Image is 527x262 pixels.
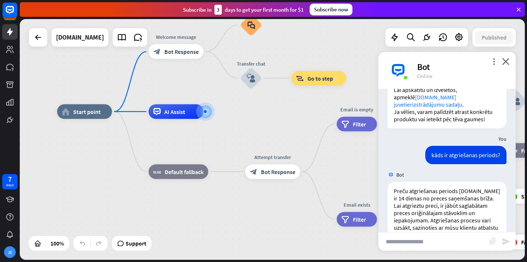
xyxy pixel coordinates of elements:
[307,74,333,82] span: Go to step
[502,237,511,246] i: send
[296,74,304,82] i: block_goto
[475,31,513,44] button: Published
[353,215,366,223] span: Filter
[341,215,349,223] i: filter
[153,48,161,55] i: block_bot_response
[48,237,66,249] div: 100%
[214,5,222,15] div: 3
[2,174,18,189] a: 7 days
[417,73,507,80] div: Online
[73,108,101,115] span: Start point
[56,28,104,47] div: given.lv
[394,86,500,108] p: Lai apskatītu un izvēlētos, apmeklē .
[512,97,520,106] i: block_user_input
[353,120,366,128] span: Filter
[153,168,161,175] i: block_fallback
[229,60,273,67] div: Transfer chat
[394,108,500,123] p: Ja vēlies, varam palīdzēt atrast konkrētu produktu vai ieteikt pēc tēva gaumes!
[8,176,12,182] div: 7
[240,153,306,160] div: Attempt transfer
[143,33,209,41] div: Welcome message
[498,136,507,142] span: You
[261,168,295,175] span: Bot Response
[247,74,255,82] i: block_user_input
[165,168,203,175] span: Default fallback
[250,168,257,175] i: block_bot_response
[164,108,185,115] span: AI Assist
[310,4,352,15] div: Subscribe now
[126,237,146,249] span: Support
[6,3,28,25] button: Open LiveChat chat widget
[62,108,70,115] i: home_2
[502,58,509,65] i: close
[4,246,16,258] div: JE
[164,48,199,55] span: Bot Response
[396,171,404,178] span: Bot
[247,21,255,29] i: block_faq
[489,237,497,245] i: block_attachment
[394,93,462,108] a: [DOMAIN_NAME] juvelierizstrādājumu sadaļu
[394,187,500,253] p: Preču atgriešanas periods [DOMAIN_NAME] ir 14 dienas no preces saņemšanas brīža. Lai atgrieztu pr...
[183,5,304,15] div: Subscribe in days to get your first month for $1
[417,61,507,73] div: Bot
[331,201,382,208] div: Email exists
[6,182,14,188] div: days
[490,58,497,65] i: more_vert
[425,146,507,164] div: kāds ir atgriešanas periods?
[331,106,382,113] div: Email is empty
[341,120,349,128] i: filter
